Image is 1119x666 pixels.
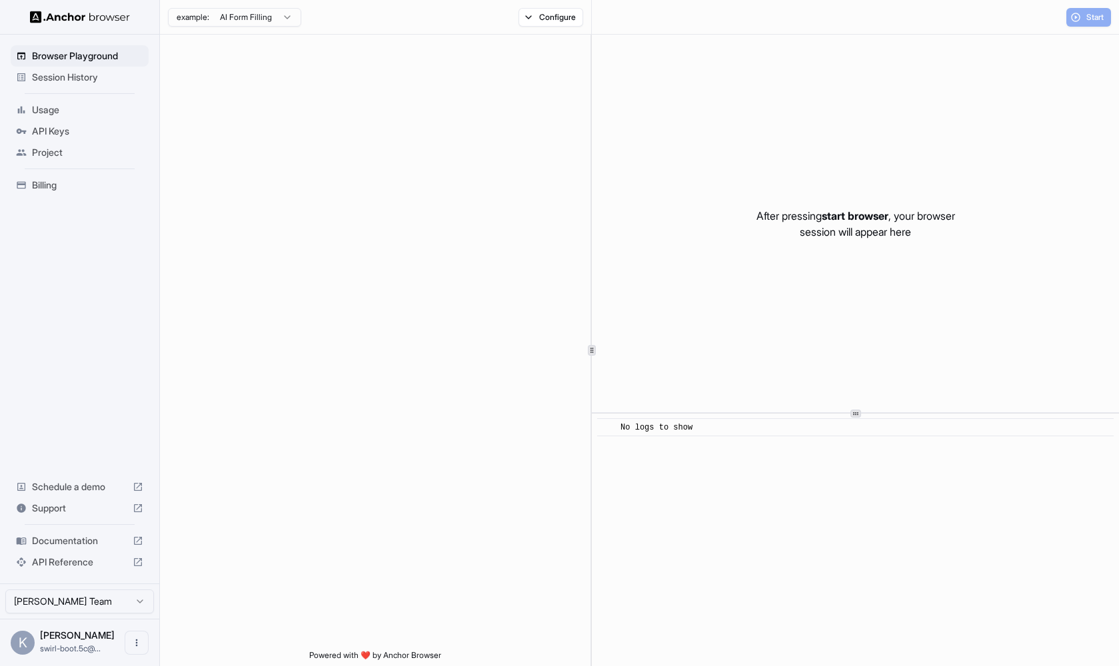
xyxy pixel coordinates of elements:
[11,631,35,655] div: K
[11,476,149,498] div: Schedule a demo
[620,423,692,432] span: No logs to show
[32,480,127,494] span: Schedule a demo
[32,501,127,515] span: Support
[32,49,143,63] span: Browser Playground
[30,11,130,23] img: Anchor Logo
[309,650,441,666] span: Powered with ❤️ by Anchor Browser
[32,71,143,84] span: Session History
[32,178,143,192] span: Billing
[40,629,115,641] span: Kevin C
[756,208,955,240] p: After pressing , your browser session will appear here
[32,534,127,547] span: Documentation
[11,174,149,196] div: Billing
[125,631,149,655] button: Open menu
[11,121,149,142] div: API Keys
[604,421,610,434] span: ​
[519,8,583,27] button: Configure
[32,555,127,569] span: API Reference
[11,142,149,163] div: Project
[11,45,149,67] div: Browser Playground
[32,146,143,159] span: Project
[40,643,101,653] span: swirl-boot.5c@icloud.com
[11,67,149,88] div: Session History
[32,103,143,117] span: Usage
[11,99,149,121] div: Usage
[11,530,149,551] div: Documentation
[822,209,888,222] span: start browser
[177,12,209,23] span: example:
[11,551,149,573] div: API Reference
[32,125,143,138] span: API Keys
[11,498,149,519] div: Support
